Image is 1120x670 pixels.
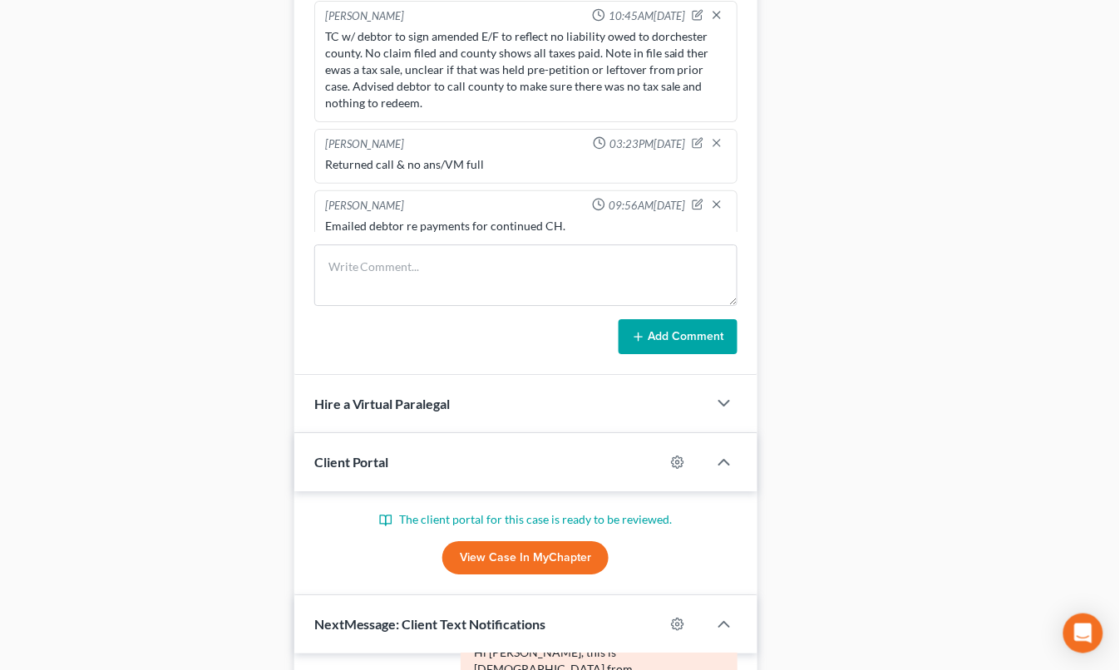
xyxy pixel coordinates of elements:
p: The client portal for this case is ready to be reviewed. [314,511,738,528]
div: TC w/ debtor to sign amended E/F to reflect no liability owed to dorchester county. No claim file... [325,28,727,111]
span: 09:56AM[DATE] [609,198,685,214]
div: Returned call & no ans/VM full [325,156,727,173]
div: [PERSON_NAME] [325,8,404,25]
div: Emailed debtor re payments for continued CH. [325,218,727,234]
span: 10:45AM[DATE] [609,8,685,24]
button: Add Comment [619,319,738,354]
span: Hire a Virtual Paralegal [314,396,451,411]
span: Client Portal [314,454,389,470]
a: View Case in MyChapter [442,541,609,574]
div: Open Intercom Messenger [1063,613,1103,653]
div: [PERSON_NAME] [325,136,404,153]
span: NextMessage: Client Text Notifications [314,616,546,632]
div: [PERSON_NAME] [325,198,404,214]
span: 03:23PM[DATE] [609,136,685,152]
